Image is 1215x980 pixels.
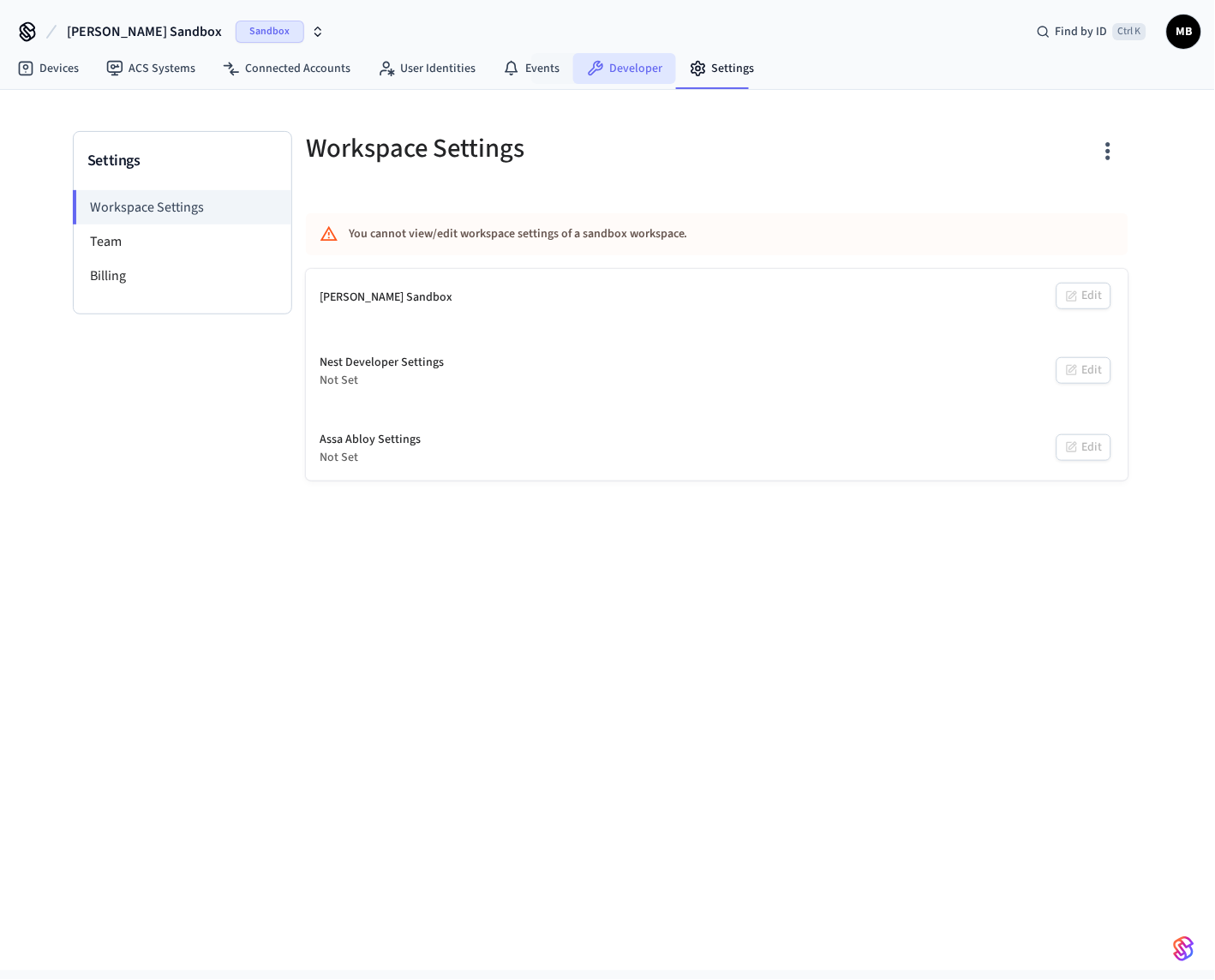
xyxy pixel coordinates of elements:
[306,131,707,166] h5: Workspace Settings
[74,224,291,259] li: Team
[573,53,676,84] a: Developer
[3,53,93,84] a: Devices
[320,354,444,372] div: Nest Developer Settings
[93,53,209,84] a: ACS Systems
[320,372,444,390] div: Not Set
[209,53,364,84] a: Connected Accounts
[1167,15,1201,49] button: MB
[1113,23,1146,40] span: Ctrl K
[1169,16,1200,47] span: MB
[87,149,278,173] h3: Settings
[73,190,291,224] li: Workspace Settings
[320,449,421,467] div: Not Set
[67,21,222,42] span: [PERSON_NAME] Sandbox
[320,431,421,449] div: Assa Abloy Settings
[74,259,291,293] li: Billing
[1023,16,1160,47] div: Find by IDCtrl K
[236,21,304,43] span: Sandbox
[676,53,769,84] a: Settings
[1056,23,1108,40] span: Find by ID
[364,53,489,84] a: User Identities
[1174,935,1194,963] img: SeamLogoGradient.69752ec5.svg
[349,218,985,250] div: You cannot view/edit workspace settings of a sandbox workspace.
[489,53,573,84] a: Events
[320,289,452,307] div: [PERSON_NAME] Sandbox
